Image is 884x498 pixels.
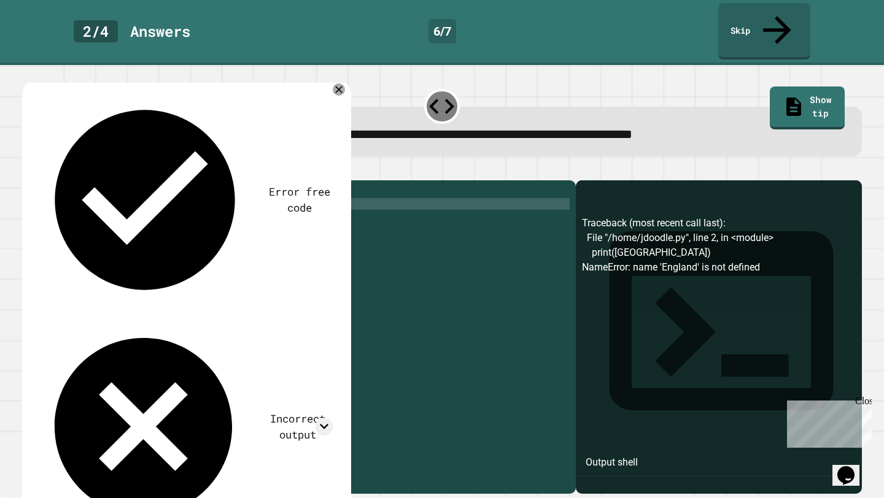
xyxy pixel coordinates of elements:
[718,3,810,59] a: Skip
[130,20,190,42] div: Answer s
[582,216,856,494] div: Traceback (most recent call last): File "/home/jdoodle.py", line 2, in <module> print([GEOGRAPHIC...
[266,184,333,216] div: Error free code
[782,396,872,448] iframe: chat widget
[74,20,118,42] div: 2 / 4
[428,19,456,44] div: 6 / 7
[770,86,845,129] a: Show tip
[262,411,333,443] div: Incorrect output
[832,449,872,486] iframe: chat widget
[5,5,85,78] div: Chat with us now!Close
